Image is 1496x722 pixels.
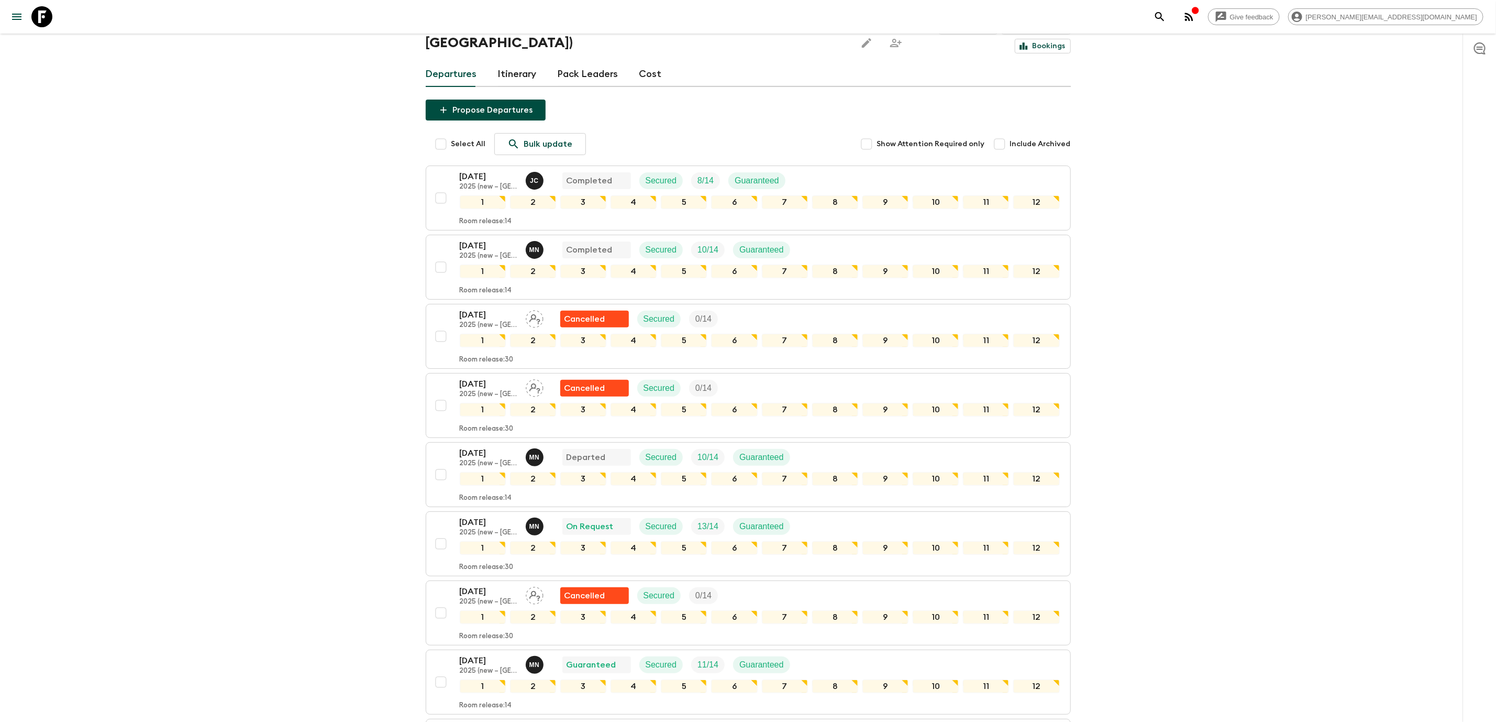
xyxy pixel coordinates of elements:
[639,172,683,189] div: Secured
[1013,610,1059,624] div: 12
[426,442,1071,507] button: [DATE]2025 (new – [GEOGRAPHIC_DATA])Maho NagaredaDepartedSecuredTrip FillGuaranteed12345678910111...
[460,632,514,641] p: Room release: 30
[963,610,1009,624] div: 11
[963,195,1009,209] div: 11
[913,541,959,555] div: 10
[862,265,908,278] div: 9
[711,472,757,486] div: 6
[560,680,606,693] div: 3
[762,680,808,693] div: 7
[697,451,718,464] p: 10 / 14
[426,62,477,87] a: Departures
[460,170,517,183] p: [DATE]
[426,650,1071,715] button: [DATE]2025 (new – [GEOGRAPHIC_DATA])Maho NagaredaGuaranteedSecuredTrip FillGuaranteed123456789101...
[567,520,614,533] p: On Request
[560,265,606,278] div: 3
[460,654,517,667] p: [DATE]
[1013,541,1059,555] div: 12
[661,541,707,555] div: 5
[426,166,1071,231] button: [DATE]2025 (new – [GEOGRAPHIC_DATA])Juno ChoiCompletedSecuredTrip FillGuaranteed123456789101112Ro...
[913,334,959,347] div: 10
[426,304,1071,369] button: [DATE]2025 (new – [GEOGRAPHIC_DATA])Assign pack leaderFlash Pack cancellationSecuredTrip Fill1234...
[637,311,681,327] div: Secured
[460,287,512,295] p: Room release: 14
[913,265,959,278] div: 10
[762,472,808,486] div: 7
[524,138,573,150] p: Bulk update
[460,460,517,468] p: 2025 (new – [GEOGRAPHIC_DATA])
[460,598,517,606] p: 2025 (new – [GEOGRAPHIC_DATA])
[637,587,681,604] div: Secured
[460,585,517,598] p: [DATE]
[762,265,808,278] div: 7
[913,680,959,693] div: 10
[526,452,546,460] span: Maho Nagareda
[564,313,605,325] p: Cancelled
[739,451,784,464] p: Guaranteed
[460,702,512,710] p: Room release: 14
[460,425,514,433] p: Room release: 30
[564,589,605,602] p: Cancelled
[639,518,683,535] div: Secured
[560,587,629,604] div: Flash Pack cancellation
[695,313,712,325] p: 0 / 14
[1013,265,1059,278] div: 12
[735,174,779,187] p: Guaranteed
[812,541,858,555] div: 8
[460,356,514,364] p: Room release: 30
[611,680,657,693] div: 4
[1013,403,1059,417] div: 12
[661,610,707,624] div: 5
[646,244,677,256] p: Secured
[567,174,613,187] p: Completed
[560,334,606,347] div: 3
[644,313,675,325] p: Secured
[762,403,808,417] div: 7
[611,541,657,555] div: 4
[739,244,784,256] p: Guaranteed
[689,311,718,327] div: Trip Fill
[639,449,683,466] div: Secured
[913,403,959,417] div: 10
[460,390,517,399] p: 2025 (new – [GEOGRAPHIC_DATA])
[510,610,556,624] div: 2
[460,680,506,693] div: 1
[560,403,606,417] div: 3
[762,541,808,555] div: 7
[567,244,613,256] p: Completed
[646,451,677,464] p: Secured
[498,62,537,87] a: Itinerary
[963,403,1009,417] div: 11
[963,472,1009,486] div: 11
[711,541,757,555] div: 6
[661,265,707,278] div: 5
[762,334,808,347] div: 7
[695,589,712,602] p: 0 / 14
[885,32,906,53] span: Share this itinerary
[862,334,908,347] div: 9
[560,380,629,397] div: Flash Pack cancellation
[812,195,858,209] div: 8
[639,62,662,87] a: Cost
[460,239,517,252] p: [DATE]
[661,334,707,347] div: 5
[526,521,546,529] span: Maho Nagareda
[510,334,556,347] div: 2
[460,217,512,226] p: Room release: 14
[762,610,808,624] div: 7
[862,541,908,555] div: 9
[739,520,784,533] p: Guaranteed
[460,309,517,321] p: [DATE]
[691,172,720,189] div: Trip Fill
[526,244,546,253] span: Maho Nagareda
[426,511,1071,576] button: [DATE]2025 (new – [GEOGRAPHIC_DATA])Maho NagaredaOn RequestSecuredTrip FillGuaranteed123456789101...
[426,100,546,121] button: Propose Departures
[460,529,517,537] p: 2025 (new – [GEOGRAPHIC_DATA])
[689,380,718,397] div: Trip Fill
[560,541,606,555] div: 3
[460,563,514,572] p: Room release: 30
[560,195,606,209] div: 3
[639,242,683,258] div: Secured
[695,382,712,395] p: 0 / 14
[739,659,784,671] p: Guaranteed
